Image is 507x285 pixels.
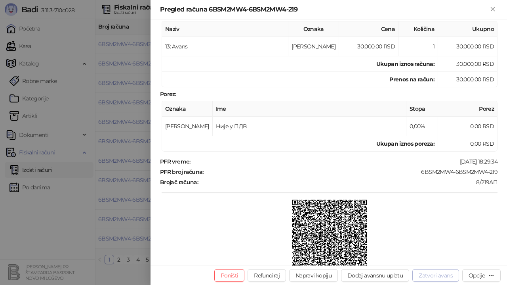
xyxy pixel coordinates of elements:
[160,91,176,98] strong: Porez :
[412,269,459,282] button: Zatvori avans
[462,269,501,282] button: Opcije
[398,37,438,56] td: 1
[160,5,488,14] div: Pregled računa 6BSM2MW4-6BSM2MW4-219
[339,21,398,37] th: Cena
[213,101,406,117] th: Ime
[214,269,245,282] button: Poništi
[288,21,339,37] th: Oznaka
[376,60,435,67] strong: Ukupan iznos računa :
[438,37,497,56] td: 30.000,00 RSD
[406,101,438,117] th: Stopa
[376,140,435,147] strong: Ukupan iznos poreza:
[204,168,498,175] div: 6BSM2MW4-6BSM2MW4-219
[199,179,498,186] div: 8/219АП
[438,56,497,72] td: 30.000,00 RSD
[438,72,497,87] td: 30.000,00 RSD
[292,200,367,275] img: QR kod
[438,117,497,136] td: 0,00 RSD
[288,37,339,56] td: [PERSON_NAME]
[438,136,497,152] td: 0,00 RSD
[162,117,213,136] td: [PERSON_NAME]
[162,37,288,56] td: 13: Avans
[160,179,198,186] strong: Brojač računa :
[248,269,286,282] button: Refundiraj
[488,5,497,14] button: Zatvori
[213,117,406,136] td: Није у ПДВ
[389,76,435,83] strong: Prenos na račun :
[160,158,191,165] strong: PFR vreme :
[341,269,409,282] button: Dodaj avansnu uplatu
[339,37,398,56] td: 30.000,00 RSD
[438,101,497,117] th: Porez
[289,269,338,282] button: Napravi kopiju
[406,117,438,136] td: 0,00%
[160,168,204,175] strong: PFR broj računa :
[295,272,332,279] span: Napravi kopiju
[162,21,288,37] th: Naziv
[469,272,485,279] div: Opcije
[398,21,438,37] th: Količina
[162,101,213,117] th: Oznaka
[191,158,498,165] div: [DATE] 18:29:34
[438,21,497,37] th: Ukupno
